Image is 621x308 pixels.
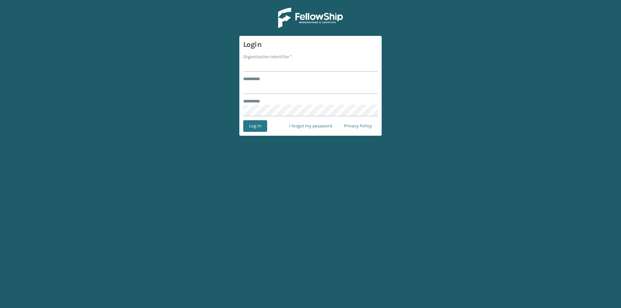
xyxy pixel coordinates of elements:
img: Logo [278,8,343,28]
a: I forgot my password [283,120,338,132]
a: Privacy Policy [338,120,378,132]
button: Log In [243,120,267,132]
label: Organization Identifier [243,53,292,60]
h3: Login [243,40,378,49]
